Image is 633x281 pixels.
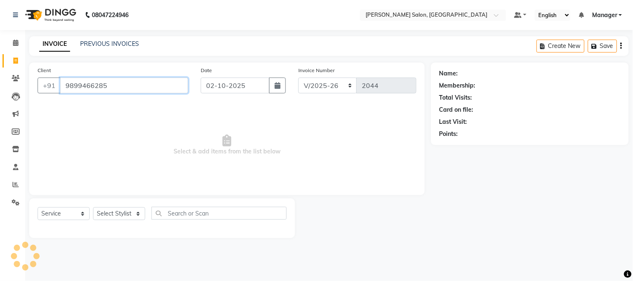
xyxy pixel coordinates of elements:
div: Name: [439,69,458,78]
label: Invoice Number [298,67,335,74]
div: Membership: [439,81,476,90]
div: Points: [439,130,458,138]
button: +91 [38,78,61,93]
img: logo [21,3,78,27]
button: Save [588,40,617,53]
input: Search or Scan [151,207,287,220]
a: PREVIOUS INVOICES [80,40,139,48]
div: Last Visit: [439,118,467,126]
div: Card on file: [439,105,474,114]
label: Client [38,67,51,74]
label: Date [201,67,212,74]
button: Create New [537,40,585,53]
a: INVOICE [39,37,70,52]
b: 08047224946 [92,3,129,27]
input: Search by Name/Mobile/Email/Code [60,78,188,93]
div: Total Visits: [439,93,472,102]
span: Select & add items from the list below [38,103,416,187]
span: Manager [592,11,617,20]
